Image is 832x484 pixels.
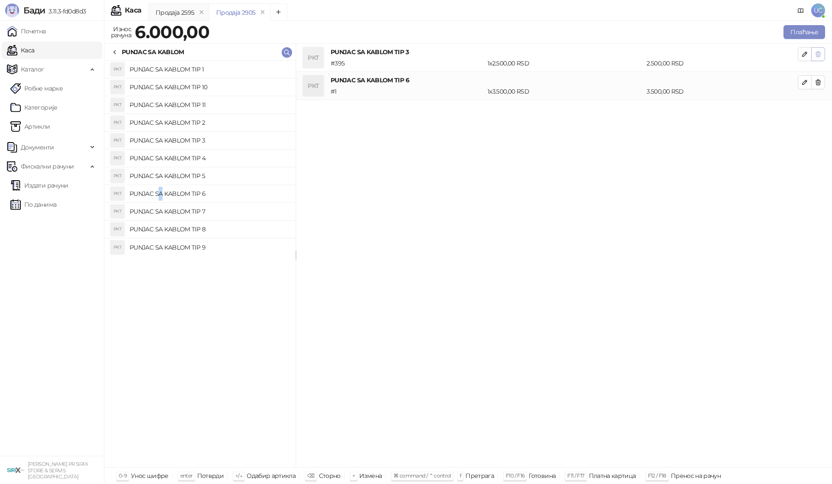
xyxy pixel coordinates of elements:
div: Потврди [197,470,224,481]
div: 2.500,00 RSD [645,58,799,68]
div: PKT [303,47,324,68]
h4: PUNJAC SA KABLOM TIP 5 [130,169,289,183]
a: ArtikliАртикли [10,118,50,135]
h4: PUNJAC SA KABLOM TIP 8 [130,222,289,236]
a: Робне марке [10,80,63,97]
span: ⌫ [307,472,314,479]
div: 1 x 3.500,00 RSD [486,87,645,96]
div: PKT [110,205,124,218]
img: 64x64-companyLogo-cb9a1907-c9b0-4601-bb5e-5084e694c383.png [7,461,24,479]
div: grid [104,61,296,467]
div: PUNJAC SA KABLOM [122,47,184,57]
h4: PUNJAC SA KABLOM TIP 11 [130,98,289,112]
a: Почетна [7,23,46,40]
div: Унос шифре [131,470,169,481]
h4: PUNJAC SA KABLOM TIP 7 [130,205,289,218]
a: Документација [794,3,808,17]
div: Каса [125,7,141,14]
div: PKT [110,240,124,254]
span: F11 / F17 [567,472,584,479]
a: Категорије [10,99,58,116]
div: Одабир артикла [247,470,296,481]
div: PKT [110,169,124,183]
div: 1 x 2.500,00 RSD [486,58,645,68]
span: ⌘ command / ⌃ control [393,472,451,479]
span: Бади [23,5,45,16]
div: PKT [110,98,124,112]
span: UĆ [811,3,825,17]
div: Сторно [319,470,341,481]
div: PKT [110,116,124,130]
div: PKT [110,62,124,76]
button: remove [196,9,207,16]
div: PKT [110,133,124,147]
button: Плаћање [783,25,825,39]
div: PKT [110,222,124,236]
div: Готовина [529,470,556,481]
span: Каталог [21,61,44,78]
span: f [460,472,461,479]
div: Пренос на рачун [671,470,721,481]
div: Износ рачуна [109,23,133,41]
h4: PUNJAC SA KABLOM TIP 2 [130,116,289,130]
h4: PUNJAC SA KABLOM TIP 9 [130,240,289,254]
span: Документи [21,139,54,156]
small: [PERSON_NAME] PR SIRIX STORE & SERVIS [GEOGRAPHIC_DATA] [28,461,88,480]
h4: PUNJAC SA KABLOM TIP 1 [130,62,289,76]
div: Платна картица [589,470,636,481]
span: + [352,472,355,479]
span: 0-9 [119,472,127,479]
h4: PUNJAC SA KABLOM TIP 4 [130,151,289,165]
h4: PUNJAC SA KABLOM TIP 3 [331,47,798,57]
span: F10 / F16 [506,472,524,479]
div: # 1 [329,87,486,96]
button: remove [257,9,268,16]
div: Продаја 2905 [216,8,255,17]
div: PKT [110,151,124,165]
h4: PUNJAC SA KABLOM TIP 3 [130,133,289,147]
div: Претрага [465,470,494,481]
span: F12 / F18 [648,472,666,479]
h4: PUNJAC SA KABLOM TIP 6 [130,187,289,201]
div: Измена [359,470,382,481]
span: 3.11.3-fd0d8d3 [45,7,86,15]
a: Каса [7,42,34,59]
div: PKT [303,75,324,96]
span: ↑/↓ [235,472,242,479]
a: По данима [10,196,56,213]
div: 3.500,00 RSD [645,87,799,96]
h4: PUNJAC SA KABLOM TIP 6 [331,75,798,85]
span: enter [180,472,193,479]
div: PKT [110,187,124,201]
div: PKT [110,80,124,94]
strong: 6.000,00 [135,21,209,42]
button: Add tab [270,3,287,21]
span: Фискални рачуни [21,158,74,175]
div: # 395 [329,58,486,68]
div: Продаја 2595 [156,8,194,17]
a: Издати рачуни [10,177,68,194]
h4: PUNJAC SA KABLOM TIP 10 [130,80,289,94]
img: Logo [5,3,19,17]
